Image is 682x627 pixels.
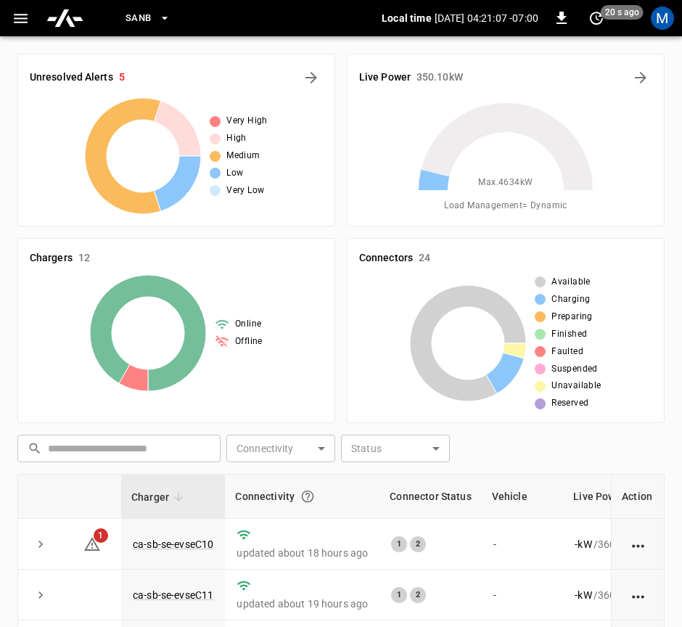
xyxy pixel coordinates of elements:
[30,584,52,606] button: expand row
[551,292,590,307] span: Charging
[651,7,674,30] div: profile-icon
[410,587,426,603] div: 2
[435,11,538,25] p: [DATE] 04:21:07 -07:00
[551,396,588,411] span: Reserved
[551,345,583,359] span: Faulted
[575,588,591,602] p: - kW
[563,475,670,519] th: Live Power
[131,488,188,506] span: Charger
[551,327,587,342] span: Finished
[359,250,413,266] h6: Connectors
[30,250,73,266] h6: Chargers
[133,538,213,550] a: ca-sb-se-evseC10
[226,131,247,146] span: High
[482,570,564,620] td: -
[629,537,647,552] div: action cell options
[601,5,644,20] span: 20 s ago
[551,379,601,393] span: Unavailable
[78,250,90,266] h6: 12
[30,533,52,555] button: expand row
[83,537,101,549] a: 1
[551,362,598,377] span: Suspended
[551,310,593,324] span: Preparing
[237,546,368,560] p: updated about 18 hours ago
[444,199,567,213] span: Load Management = Dynamic
[410,536,426,552] div: 2
[94,528,108,543] span: 1
[611,475,664,519] th: Action
[575,537,659,552] div: / 360 kW
[359,70,411,86] h6: Live Power
[416,70,463,86] h6: 350.10 kW
[226,149,260,163] span: Medium
[551,275,591,290] span: Available
[235,483,369,509] div: Connectivity
[120,4,176,33] button: SanB
[226,166,243,181] span: Low
[478,176,533,190] span: Max. 4634 kW
[379,475,481,519] th: Connector Status
[391,536,407,552] div: 1
[235,335,263,349] span: Offline
[226,184,264,198] span: Very Low
[482,519,564,570] td: -
[226,114,268,128] span: Very High
[30,70,113,86] h6: Unresolved Alerts
[629,66,652,89] button: Energy Overview
[126,10,152,27] span: SanB
[391,587,407,603] div: 1
[482,475,564,519] th: Vehicle
[119,70,125,86] h6: 5
[235,317,261,332] span: Online
[629,588,647,602] div: action cell options
[575,537,591,552] p: - kW
[585,7,608,30] button: set refresh interval
[237,597,368,611] p: updated about 19 hours ago
[575,588,659,602] div: / 360 kW
[382,11,432,25] p: Local time
[295,483,321,509] button: Connection between the charger and our software.
[300,66,323,89] button: All Alerts
[133,589,213,601] a: ca-sb-se-evseC11
[46,4,84,32] img: ampcontrol.io logo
